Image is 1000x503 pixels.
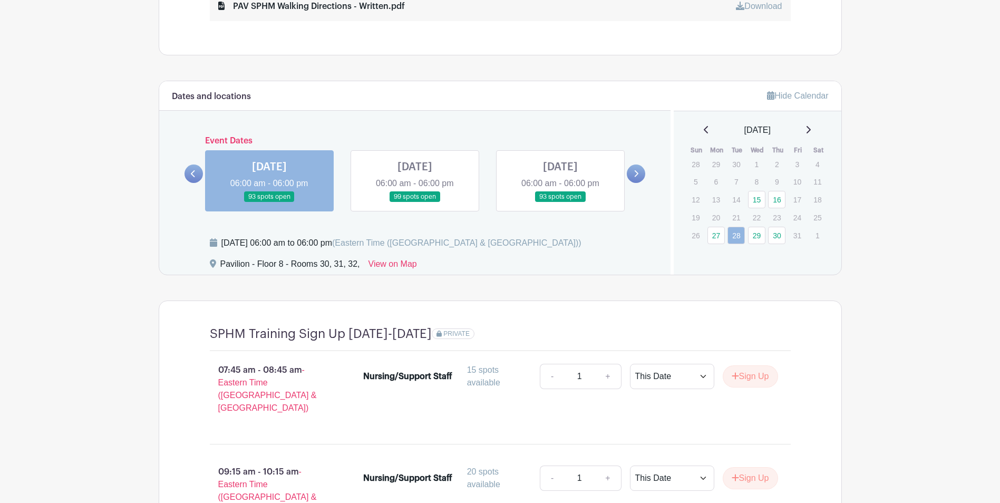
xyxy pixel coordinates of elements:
[809,227,826,244] p: 1
[540,364,564,389] a: -
[727,209,745,226] p: 21
[332,238,581,247] span: (Eastern Time ([GEOGRAPHIC_DATA] & [GEOGRAPHIC_DATA]))
[193,360,347,419] p: 07:45 am - 08:45 am
[736,2,782,11] a: Download
[218,365,317,412] span: - Eastern Time ([GEOGRAPHIC_DATA] & [GEOGRAPHIC_DATA])
[727,145,747,156] th: Tue
[467,466,531,491] div: 20 spots available
[687,173,704,190] p: 5
[595,364,621,389] a: +
[221,237,581,249] div: [DATE] 06:00 am to 06:00 pm
[727,227,745,244] a: 28
[789,156,806,172] p: 3
[809,173,826,190] p: 11
[789,173,806,190] p: 10
[363,472,452,485] div: Nursing/Support Staff
[727,191,745,208] p: 14
[363,370,452,383] div: Nursing/Support Staff
[747,145,768,156] th: Wed
[723,467,778,489] button: Sign Up
[768,209,785,226] p: 23
[808,145,829,156] th: Sat
[748,209,765,226] p: 22
[789,191,806,208] p: 17
[744,124,771,137] span: [DATE]
[767,91,828,100] a: Hide Calendar
[788,145,809,156] th: Fri
[707,209,725,226] p: 20
[768,227,785,244] a: 30
[768,173,785,190] p: 9
[687,227,704,244] p: 26
[723,365,778,388] button: Sign Up
[210,326,432,342] h4: SPHM Training Sign Up [DATE]-[DATE]
[748,227,765,244] a: 29
[789,227,806,244] p: 31
[727,173,745,190] p: 7
[748,191,765,208] a: 15
[203,136,627,146] h6: Event Dates
[595,466,621,491] a: +
[220,258,360,275] div: Pavilion - Floor 8 - Rooms 30, 31, 32,
[707,156,725,172] p: 29
[748,156,765,172] p: 1
[467,364,531,389] div: 15 spots available
[748,173,765,190] p: 8
[707,173,725,190] p: 6
[687,191,704,208] p: 12
[809,191,826,208] p: 18
[368,258,417,275] a: View on Map
[809,156,826,172] p: 4
[707,191,725,208] p: 13
[789,209,806,226] p: 24
[687,156,704,172] p: 28
[768,156,785,172] p: 2
[172,92,251,102] h6: Dates and locations
[687,209,704,226] p: 19
[809,209,826,226] p: 25
[686,145,707,156] th: Sun
[443,330,470,337] span: PRIVATE
[768,145,788,156] th: Thu
[707,227,725,244] a: 27
[707,145,727,156] th: Mon
[727,156,745,172] p: 30
[540,466,564,491] a: -
[768,191,785,208] a: 16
